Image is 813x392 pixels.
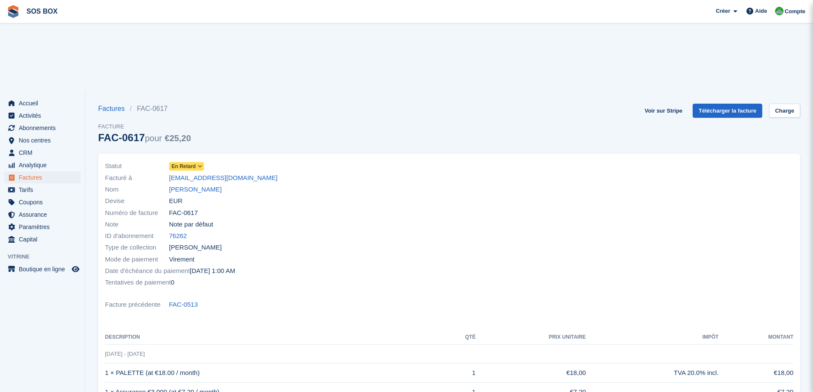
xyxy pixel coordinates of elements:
span: Compte [785,7,805,16]
th: Impôt [586,331,719,344]
span: Virement [169,255,195,264]
span: Accueil [19,97,70,109]
a: [PERSON_NAME] [169,185,221,195]
a: menu [4,233,81,245]
span: Nom [105,185,169,195]
span: Analytique [19,159,70,171]
td: 1 [444,363,475,383]
a: menu [4,122,81,134]
img: stora-icon-8386f47178a22dfd0bd8f6a31ec36ba5ce8667c1dd55bd0f319d3a0aa187defe.svg [7,5,20,18]
span: Capital [19,233,70,245]
span: Nos centres [19,134,70,146]
span: Aide [755,7,767,15]
a: menu [4,147,81,159]
a: menu [4,196,81,208]
span: Factures [19,171,70,183]
a: 76262 [169,231,187,241]
span: Facture précédente [105,300,169,310]
a: Télécharger la facture [693,104,762,118]
a: menu [4,110,81,122]
a: menu [4,209,81,221]
a: menu [4,97,81,109]
span: Abonnements [19,122,70,134]
img: Fabrice [775,7,784,15]
a: menu [4,171,81,183]
a: Charge [769,104,800,118]
td: €18,00 [475,363,586,383]
td: €18,00 [719,363,793,383]
span: [DATE] - [DATE] [105,351,145,357]
a: Voir sur Stripe [641,104,686,118]
span: Note [105,220,169,229]
span: €25,20 [165,134,191,143]
th: Description [105,331,444,344]
span: Coupons [19,196,70,208]
td: 1 × PALETTE (at €18.00 / month) [105,363,444,383]
span: Date d'échéance du paiement [105,266,190,276]
span: Type de collection [105,243,169,253]
span: En retard [172,163,196,170]
th: Qté [444,331,475,344]
span: Facturé à [105,173,169,183]
a: [EMAIL_ADDRESS][DOMAIN_NAME] [169,173,277,183]
span: Facture [98,122,191,131]
span: Créer [716,7,730,15]
span: Statut [105,161,169,171]
a: Boutique d'aperçu [70,264,81,274]
span: CRM [19,147,70,159]
a: menu [4,263,81,275]
span: Paramètres [19,221,70,233]
span: 0 [171,278,174,287]
nav: breadcrumbs [98,104,191,114]
a: SOS BOX [23,4,61,18]
a: menu [4,184,81,196]
div: FAC-0617 [98,132,191,143]
a: menu [4,159,81,171]
span: FAC-0617 [169,208,198,218]
a: menu [4,134,81,146]
span: [PERSON_NAME] [169,243,221,253]
th: Prix unitaire [475,331,586,344]
span: pour [145,134,162,143]
span: Tarifs [19,184,70,196]
span: EUR [169,196,183,206]
span: Vitrine [8,253,85,261]
a: menu [4,221,81,233]
a: En retard [169,161,204,171]
span: Activités [19,110,70,122]
span: Mode de paiement [105,255,169,264]
span: Note par défaut [169,220,213,229]
a: Factures [98,104,130,114]
span: ID d'abonnement [105,231,169,241]
span: Boutique en ligne [19,263,70,275]
span: Devise [105,196,169,206]
time: 2025-08-01 23:00:00 UTC [190,266,235,276]
div: TVA 20.0% incl. [586,368,719,378]
th: Montant [719,331,793,344]
a: FAC-0513 [169,300,198,310]
span: Assurance [19,209,70,221]
span: Numéro de facture [105,208,169,218]
span: Tentatives de paiement [105,278,171,287]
